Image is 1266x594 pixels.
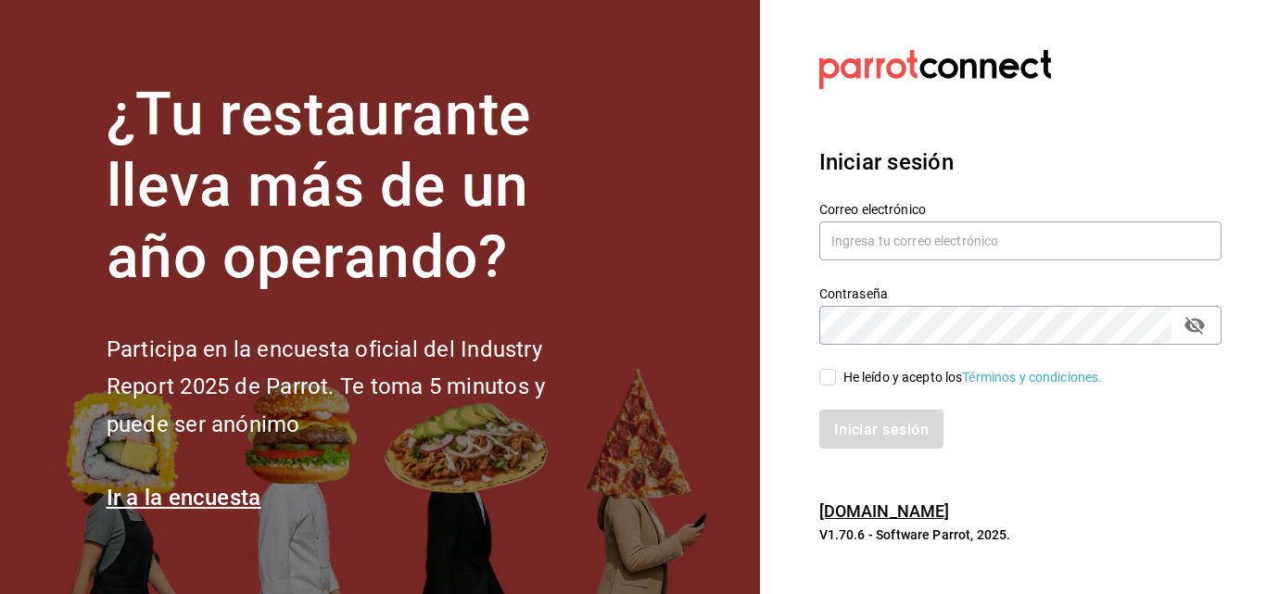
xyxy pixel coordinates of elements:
font: Participa en la encuesta oficial del Industry Report 2025 de Parrot. Te toma 5 minutos y puede se... [107,336,545,438]
font: He leído y acepto los [843,370,963,385]
font: ¿Tu restaurante lleva más de un año operando? [107,80,531,292]
font: Correo electrónico [819,202,926,217]
font: V1.70.6 - Software Parrot, 2025. [819,527,1011,542]
font: Contraseña [819,286,888,301]
a: Términos y condiciones. [962,370,1102,385]
font: Iniciar sesión [819,149,954,175]
a: [DOMAIN_NAME] [819,501,950,521]
input: Ingresa tu correo electrónico [819,221,1222,260]
button: campo de contraseña [1179,310,1210,341]
a: Ir a la encuesta [107,485,261,511]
